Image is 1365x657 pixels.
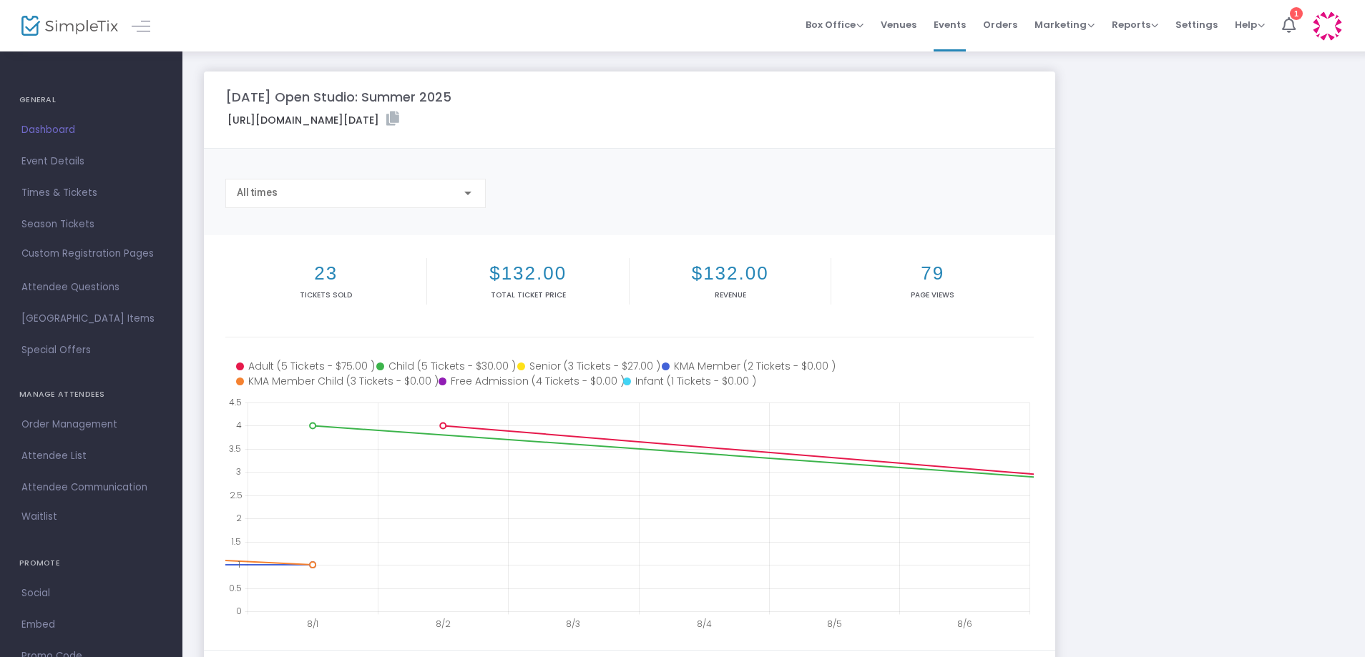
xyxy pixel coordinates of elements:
span: Help [1235,18,1265,31]
text: 0 [236,605,242,617]
span: Embed [21,616,161,634]
span: Attendee Communication [21,478,161,497]
h4: PROMOTE [19,549,163,578]
span: Social [21,584,161,603]
h2: $132.00 [430,262,625,285]
p: Total Ticket Price [430,290,625,300]
div: 1 [1290,7,1303,20]
text: 1.5 [231,535,241,547]
text: 1 [238,558,240,570]
span: Special Offers [21,341,161,360]
span: Order Management [21,415,161,434]
text: 0.5 [229,581,242,593]
text: 8/3 [566,618,580,630]
p: Revenue [632,290,828,300]
p: Page Views [834,290,1030,300]
text: 8/4 [697,618,712,630]
m-panel-title: [DATE] Open Studio: Summer 2025 [225,87,451,107]
text: 2 [236,512,242,524]
text: 8/5 [827,618,842,630]
label: [URL][DOMAIN_NAME][DATE] [227,112,399,128]
span: All times [237,187,278,198]
h4: MANAGE ATTENDEES [19,380,163,409]
span: Times & Tickets [21,184,161,202]
h2: 79 [834,262,1030,285]
span: Attendee Questions [21,278,161,297]
span: Events [934,6,966,43]
span: Waitlist [21,510,57,524]
span: Event Details [21,152,161,171]
span: Venues [881,6,916,43]
span: Season Tickets [21,215,161,234]
text: 4.5 [229,396,242,408]
p: Tickets sold [228,290,424,300]
text: 8/6 [957,618,972,630]
span: Attendee List [21,447,161,465]
h2: $132.00 [632,262,828,285]
span: Custom Registration Pages [21,247,154,261]
text: 3.5 [229,442,241,454]
span: Marketing [1034,18,1095,31]
span: Box Office [806,18,863,31]
text: 8/2 [436,618,451,630]
text: 4 [236,419,242,431]
span: Orders [983,6,1017,43]
span: Settings [1175,6,1218,43]
h2: 23 [228,262,424,285]
text: 8/1 [307,618,318,630]
span: Dashboard [21,121,161,139]
text: 3 [236,465,241,478]
text: 2.5 [230,488,243,500]
span: [GEOGRAPHIC_DATA] Items [21,310,161,328]
h4: GENERAL [19,86,163,114]
span: Reports [1112,18,1158,31]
